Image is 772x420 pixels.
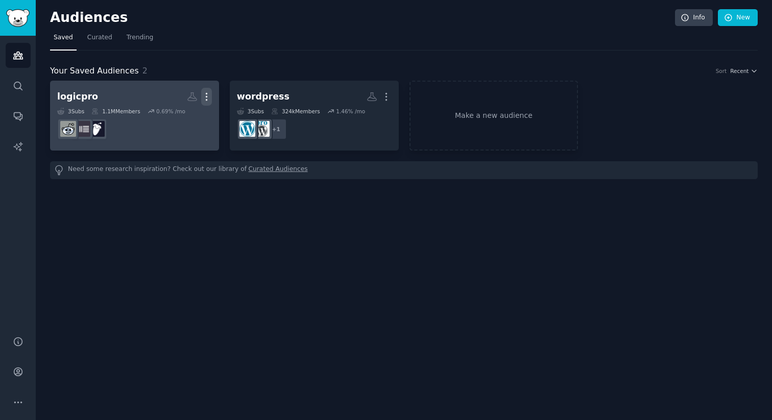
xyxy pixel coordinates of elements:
[266,118,287,140] div: + 1
[730,67,749,75] span: Recent
[60,121,76,137] img: LogicPro
[57,90,98,103] div: logicpro
[730,67,758,75] button: Recent
[50,30,77,51] a: Saved
[50,10,675,26] h2: Audiences
[249,165,308,176] a: Curated Audiences
[89,121,105,137] img: FL_Studio
[716,67,727,75] div: Sort
[84,30,116,51] a: Curated
[156,108,185,115] div: 0.69 % /mo
[91,108,140,115] div: 1.1M Members
[57,108,84,115] div: 3 Sub s
[336,108,365,115] div: 1.46 % /mo
[6,9,30,27] img: GummySearch logo
[87,33,112,42] span: Curated
[54,33,73,42] span: Saved
[239,121,255,137] img: Wordpress
[254,121,270,137] img: ProWordPress
[675,9,713,27] a: Info
[271,108,320,115] div: 324k Members
[127,33,153,42] span: Trending
[237,90,289,103] div: wordpress
[50,161,758,179] div: Need some research inspiration? Check out our library of
[75,121,90,137] img: ableton
[409,81,578,151] a: Make a new audience
[142,66,148,76] span: 2
[50,81,219,151] a: logicpro3Subs1.1MMembers0.69% /moFL_StudioabletonLogicPro
[718,9,758,27] a: New
[123,30,157,51] a: Trending
[230,81,399,151] a: wordpress3Subs324kMembers1.46% /mo+1ProWordPressWordpress
[50,65,139,78] span: Your Saved Audiences
[237,108,264,115] div: 3 Sub s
